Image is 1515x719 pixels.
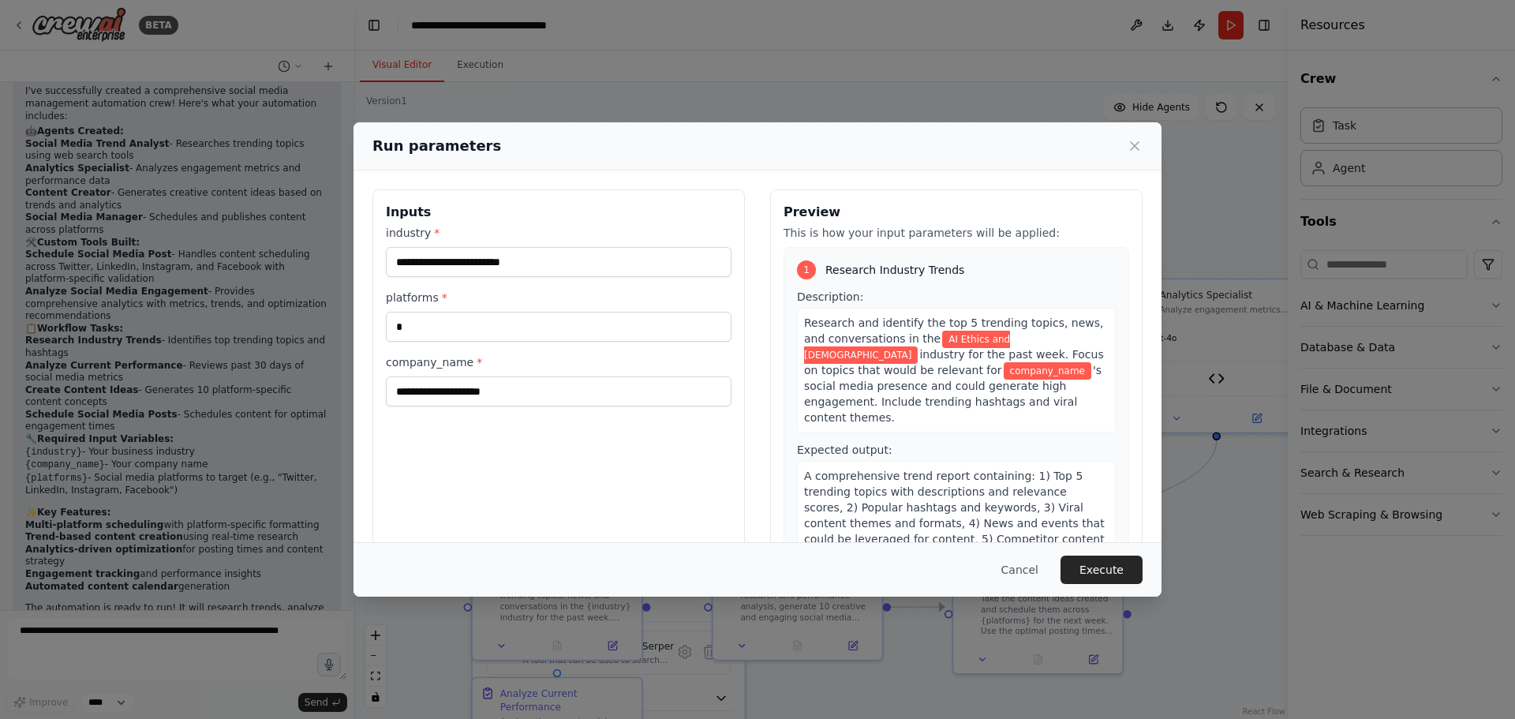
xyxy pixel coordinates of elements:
span: Research and identify the top 5 trending topics, news, and conversations in the [804,316,1104,345]
button: Execute [1060,556,1143,584]
h2: Run parameters [372,135,501,157]
span: Expected output: [797,444,892,456]
h3: Inputs [386,203,731,222]
span: 's social media presence and could generate high engagement. Include trending hashtags and viral ... [804,364,1102,424]
span: Variable: industry [804,331,1010,364]
p: This is how your input parameters will be applied: [784,225,1129,241]
button: Cancel [989,556,1051,584]
div: 1 [797,260,816,279]
span: Variable: company_name [1004,362,1091,380]
label: platforms [386,290,731,305]
span: industry for the past week. Focus on topics that would be relevant for [804,348,1104,376]
label: industry [386,225,731,241]
span: Research Industry Trends [825,262,964,278]
label: company_name [386,354,731,370]
span: Description: [797,290,863,303]
h3: Preview [784,203,1129,222]
span: A comprehensive trend report containing: 1) Top 5 trending topics with descriptions and relevance... [804,470,1105,561]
